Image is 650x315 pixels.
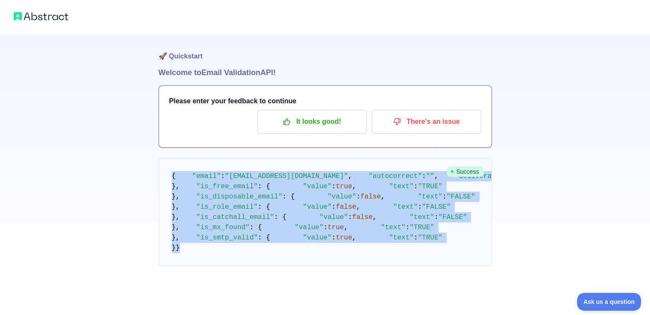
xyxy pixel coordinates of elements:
p: There's an issue [378,114,475,129]
span: : [414,183,418,190]
span: "text" [393,203,418,211]
span: : [422,172,426,180]
span: "" [426,172,434,180]
span: : [356,193,361,201]
span: "email" [192,172,221,180]
span: : [418,203,422,211]
span: : [221,172,225,180]
span: "TRUE" [418,234,443,242]
span: "value" [327,193,356,201]
span: "is_role_email" [196,203,258,211]
span: , [356,203,361,211]
h3: Please enter your feedback to continue [169,96,481,106]
span: : [332,234,336,242]
span: : { [258,234,270,242]
span: "FALSE" [438,213,467,221]
span: "value" [303,203,332,211]
span: "text" [409,213,434,221]
span: true [336,183,352,190]
span: Success [447,166,483,177]
p: It looks good! [264,114,360,129]
span: : [332,183,336,190]
span: : [442,193,447,201]
span: : [332,203,336,211]
span: false [352,213,373,221]
span: "value" [303,183,332,190]
span: "is_smtp_valid" [196,234,258,242]
span: "is_catchall_email" [196,213,274,221]
span: "TRUE" [418,183,443,190]
span: "value" [319,213,348,221]
span: , [352,234,356,242]
span: "value" [295,224,324,231]
span: "text" [389,234,414,242]
span: : { [250,224,262,231]
span: true [327,224,344,231]
span: "value" [303,234,332,242]
span: "autocorrect" [368,172,422,180]
span: , [344,224,348,231]
span: false [336,203,356,211]
span: "is_free_email" [196,183,258,190]
button: There's an issue [372,110,481,134]
span: { [172,172,176,180]
span: : [434,213,438,221]
span: : { [282,193,295,201]
span: : { [258,203,270,211]
span: : [324,224,328,231]
span: : { [258,183,270,190]
span: "[EMAIL_ADDRESS][DOMAIN_NAME]" [225,172,348,180]
span: false [360,193,381,201]
span: "is_mx_found" [196,224,250,231]
span: , [434,172,438,180]
span: : { [274,213,287,221]
span: "deliverability" [455,172,521,180]
span: "is_disposable_email" [196,193,282,201]
button: It looks good! [257,110,367,134]
img: Abstract logo [14,10,68,22]
span: "text" [418,193,443,201]
span: "FALSE" [447,193,475,201]
span: true [336,234,352,242]
iframe: Toggle Customer Support [577,293,641,311]
span: "FALSE" [422,203,450,211]
span: "TRUE" [409,224,434,231]
span: : [348,213,352,221]
span: , [373,213,377,221]
span: : [406,224,410,231]
span: : [414,234,418,242]
span: "text" [389,183,414,190]
span: "text" [381,224,406,231]
h1: Welcome to Email Validation API! [159,67,492,79]
span: , [352,183,356,190]
span: , [381,193,385,201]
h1: 🚀 Quickstart [159,34,492,67]
span: , [348,172,352,180]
